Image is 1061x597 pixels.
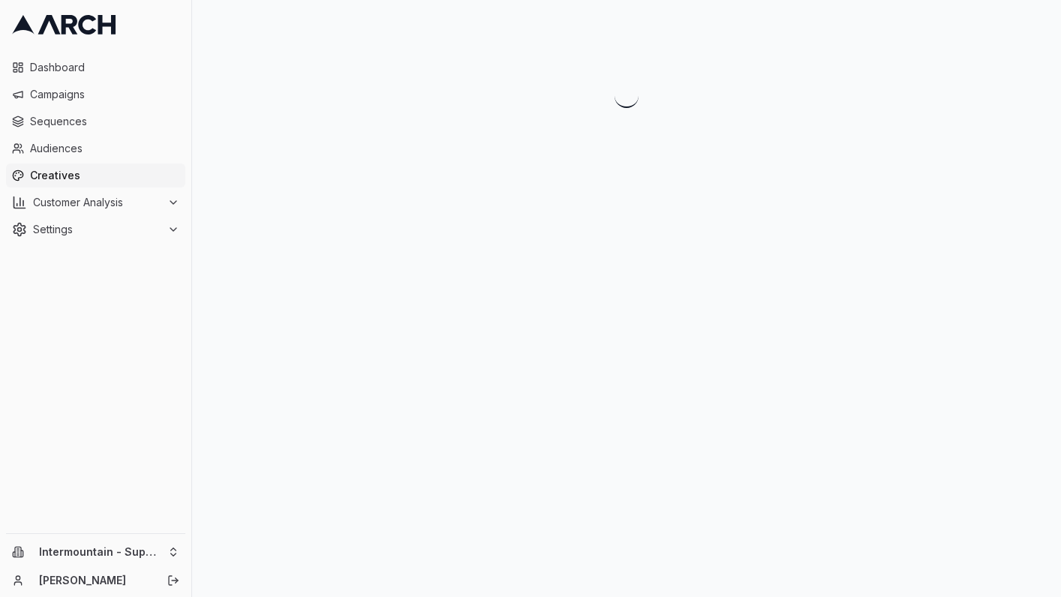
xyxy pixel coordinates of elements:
button: Settings [6,217,185,241]
a: Sequences [6,109,185,133]
span: Creatives [30,168,179,183]
span: Settings [33,222,161,237]
a: [PERSON_NAME] [39,573,151,588]
button: Log out [163,570,184,591]
a: Creatives [6,163,185,187]
button: Intermountain - Superior Water & Air [6,540,185,564]
a: Audiences [6,136,185,160]
a: Campaigns [6,82,185,106]
a: Dashboard [6,55,185,79]
span: Intermountain - Superior Water & Air [39,545,161,559]
span: Audiences [30,141,179,156]
button: Customer Analysis [6,190,185,214]
span: Customer Analysis [33,195,161,210]
span: Sequences [30,114,179,129]
span: Campaigns [30,87,179,102]
span: Dashboard [30,60,179,75]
